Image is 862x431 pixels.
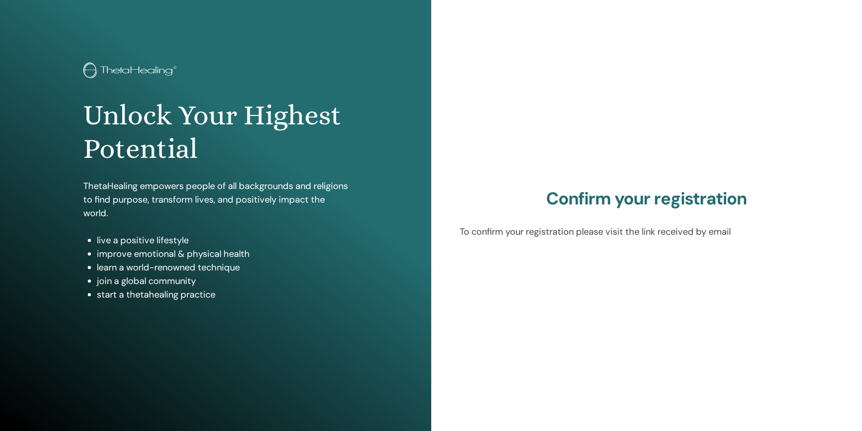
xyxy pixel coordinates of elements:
h1: Unlock Your Highest Potential [83,99,348,166]
p: To confirm your registration please visit the link received by email [460,225,834,238]
li: start a thetahealing practice [97,288,348,301]
li: live a positive lifestyle [97,233,348,247]
h2: Confirm your registration [460,189,834,209]
li: learn a world-renowned technique [97,260,348,274]
li: improve emotional & physical health [97,247,348,260]
li: join a global community [97,274,348,288]
p: ThetaHealing empowers people of all backgrounds and religions to find purpose, transform lives, a... [83,179,348,220]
